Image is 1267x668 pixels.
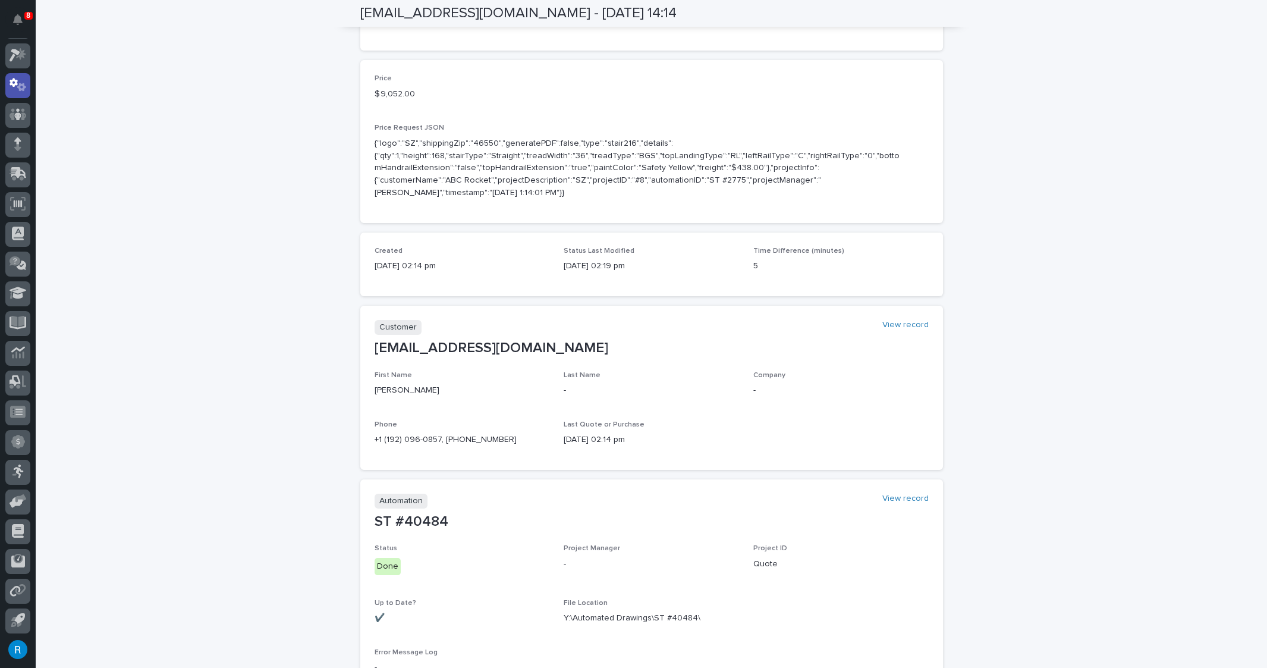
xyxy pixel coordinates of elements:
span: Status [375,545,397,552]
span: Price Request JSON [375,124,444,131]
span: Time Difference (minutes) [753,247,844,255]
a: View record [882,320,929,330]
h2: [EMAIL_ADDRESS][DOMAIN_NAME] - [DATE] 14:14 [360,5,677,22]
p: 8 [26,11,30,20]
: Y:\Automated Drawings\ST #40484\ [564,612,700,625]
span: Status Last Modified [564,247,634,255]
div: Notifications8 [15,14,30,33]
span: Up to Date? [375,600,416,607]
span: Price [375,75,392,82]
span: Phone [375,421,397,428]
button: Notifications [5,7,30,32]
p: $ 9,052.00 [375,88,550,101]
p: Quote [753,558,929,570]
span: Last Name [564,372,601,379]
p: Automation [375,494,427,509]
span: Last Quote or Purchase [564,421,644,428]
p: [EMAIL_ADDRESS][DOMAIN_NAME] [375,340,929,357]
p: [DATE] 02:14 pm [375,260,550,272]
span: Project Manager [564,545,620,552]
span: File Location [564,600,608,607]
p: Customer [375,320,422,335]
span: Company [753,372,785,379]
p: ✔️ [375,612,550,625]
div: Done [375,558,401,575]
p: [DATE] 02:19 pm [564,260,739,272]
a: View record [882,494,929,504]
span: Error Message Log [375,649,438,656]
p: 5 [753,260,929,272]
p: {"logo":"SZ","shippingZip":"46550","generatePDF":false,"type":"stair216","details":{"qty":1,"heig... [375,137,900,199]
p: [DATE] 02:14 pm [564,434,739,446]
p: [PERSON_NAME] [375,384,550,397]
p: - [564,558,739,570]
p: - [564,384,739,397]
button: users-avatar [5,637,30,662]
p: ST #40484 [375,513,929,531]
p: +1 (192) 096-0857, [PHONE_NUMBER] [375,434,550,446]
span: First Name [375,372,412,379]
span: Project ID [753,545,787,552]
span: Created [375,247,403,255]
p: - [753,384,929,397]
